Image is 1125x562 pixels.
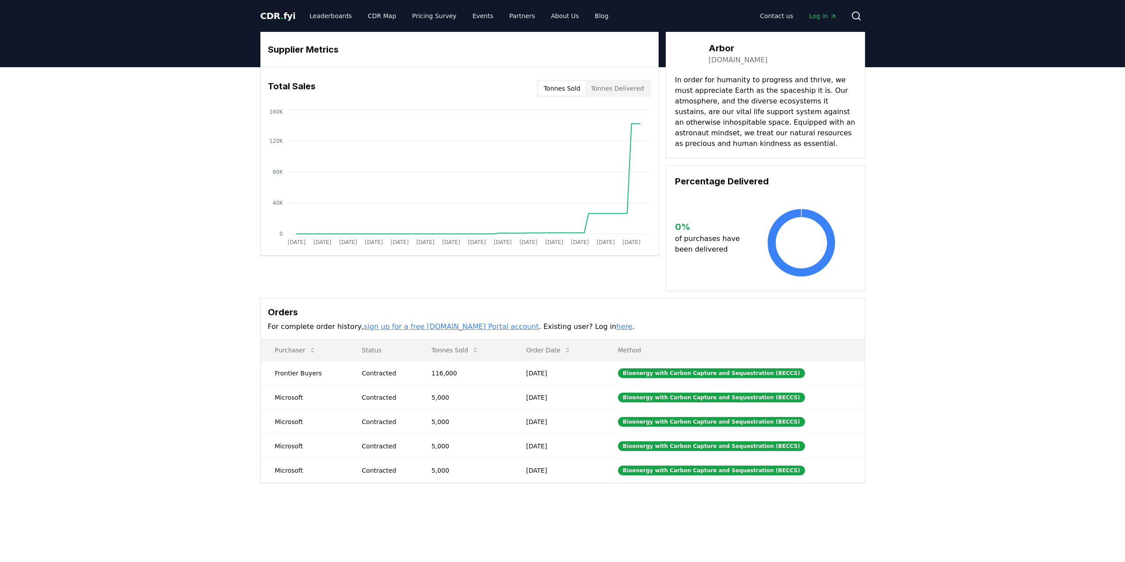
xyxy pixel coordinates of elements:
[616,322,632,331] a: here
[442,239,460,245] tspan: [DATE]
[622,239,641,245] tspan: [DATE]
[313,239,331,245] tspan: [DATE]
[417,409,512,434] td: 5,000
[618,417,805,427] div: Bioenergy with Carbon Capture and Sequestration (BECCS)
[519,239,538,245] tspan: [DATE]
[287,239,305,245] tspan: [DATE]
[465,8,500,24] a: Events
[675,233,747,255] p: of purchases have been delivered
[260,10,296,22] a: CDR.fyi
[709,55,768,65] a: [DOMAIN_NAME]
[268,80,316,97] h3: Total Sales
[753,8,800,24] a: Contact us
[512,434,604,458] td: [DATE]
[618,393,805,402] div: Bioenergy with Carbon Capture and Sequestration (BECCS)
[405,8,463,24] a: Pricing Survey
[675,220,747,233] h3: 0 %
[512,385,604,409] td: [DATE]
[261,361,348,385] td: Frontier Buyers
[355,346,410,355] p: Status
[571,239,589,245] tspan: [DATE]
[268,321,858,332] p: For complete order history, . Existing user? Log in .
[512,458,604,482] td: [DATE]
[618,441,805,451] div: Bioenergy with Carbon Capture and Sequestration (BECCS)
[512,409,604,434] td: [DATE]
[268,43,651,56] h3: Supplier Metrics
[675,175,856,188] h3: Percentage Delivered
[280,11,283,21] span: .
[302,8,359,24] a: Leaderboards
[493,239,511,245] tspan: [DATE]
[362,466,410,475] div: Contracted
[261,434,348,458] td: Microsoft
[261,385,348,409] td: Microsoft
[753,8,843,24] nav: Main
[302,8,615,24] nav: Main
[362,369,410,378] div: Contracted
[586,81,649,96] button: Tonnes Delivered
[538,81,586,96] button: Tonnes Sold
[362,393,410,402] div: Contracted
[519,341,578,359] button: Order Date
[417,434,512,458] td: 5,000
[417,385,512,409] td: 5,000
[364,322,539,331] a: sign up for a free [DOMAIN_NAME] Portal account
[279,231,283,237] tspan: 0
[362,417,410,426] div: Contracted
[417,361,512,385] td: 116,000
[468,239,486,245] tspan: [DATE]
[390,239,408,245] tspan: [DATE]
[272,200,283,206] tspan: 40K
[424,341,486,359] button: Tonnes Sold
[339,239,357,245] tspan: [DATE]
[268,306,858,319] h3: Orders
[261,458,348,482] td: Microsoft
[269,109,283,115] tspan: 160K
[272,169,283,175] tspan: 80K
[512,361,604,385] td: [DATE]
[269,138,283,144] tspan: 120K
[675,41,700,66] img: Arbor-logo
[365,239,383,245] tspan: [DATE]
[588,8,616,24] a: Blog
[675,75,856,149] p: In order for humanity to progress and thrive, we must appreciate Earth as the spaceship it is. Ou...
[544,8,586,24] a: About Us
[268,341,323,359] button: Purchaser
[618,368,805,378] div: Bioenergy with Carbon Capture and Sequestration (BECCS)
[502,8,542,24] a: Partners
[417,458,512,482] td: 5,000
[362,442,410,451] div: Contracted
[260,11,296,21] span: CDR fyi
[416,239,435,245] tspan: [DATE]
[361,8,403,24] a: CDR Map
[261,409,348,434] td: Microsoft
[545,239,563,245] tspan: [DATE]
[611,346,858,355] p: Method
[709,42,768,55] h3: Arbor
[802,8,843,24] a: Log in
[597,239,615,245] tspan: [DATE]
[809,11,836,20] span: Log in
[618,466,805,475] div: Bioenergy with Carbon Capture and Sequestration (BECCS)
